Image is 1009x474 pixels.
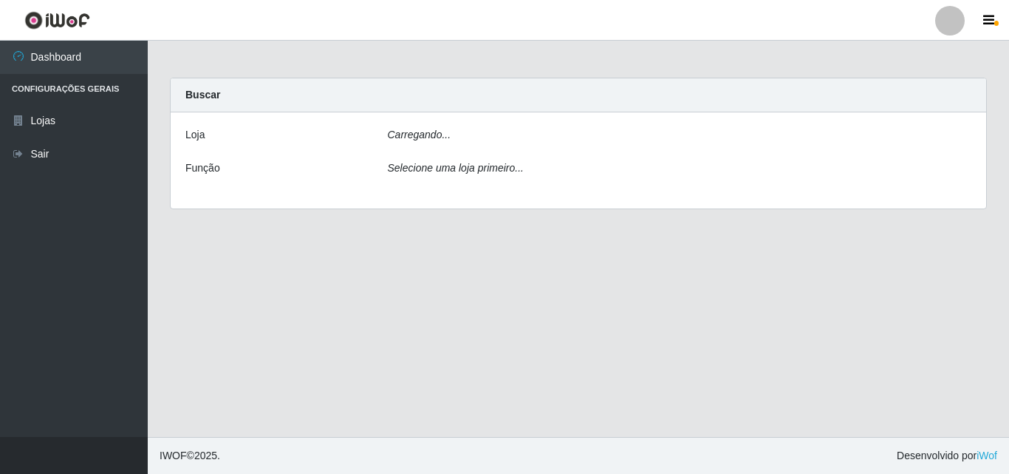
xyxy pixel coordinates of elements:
[185,89,220,101] strong: Buscar
[185,127,205,143] label: Loja
[897,448,997,464] span: Desenvolvido por
[388,162,524,174] i: Selecione uma loja primeiro...
[976,450,997,461] a: iWof
[185,160,220,176] label: Função
[160,448,220,464] span: © 2025 .
[24,11,90,30] img: CoreUI Logo
[388,129,451,140] i: Carregando...
[160,450,187,461] span: IWOF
